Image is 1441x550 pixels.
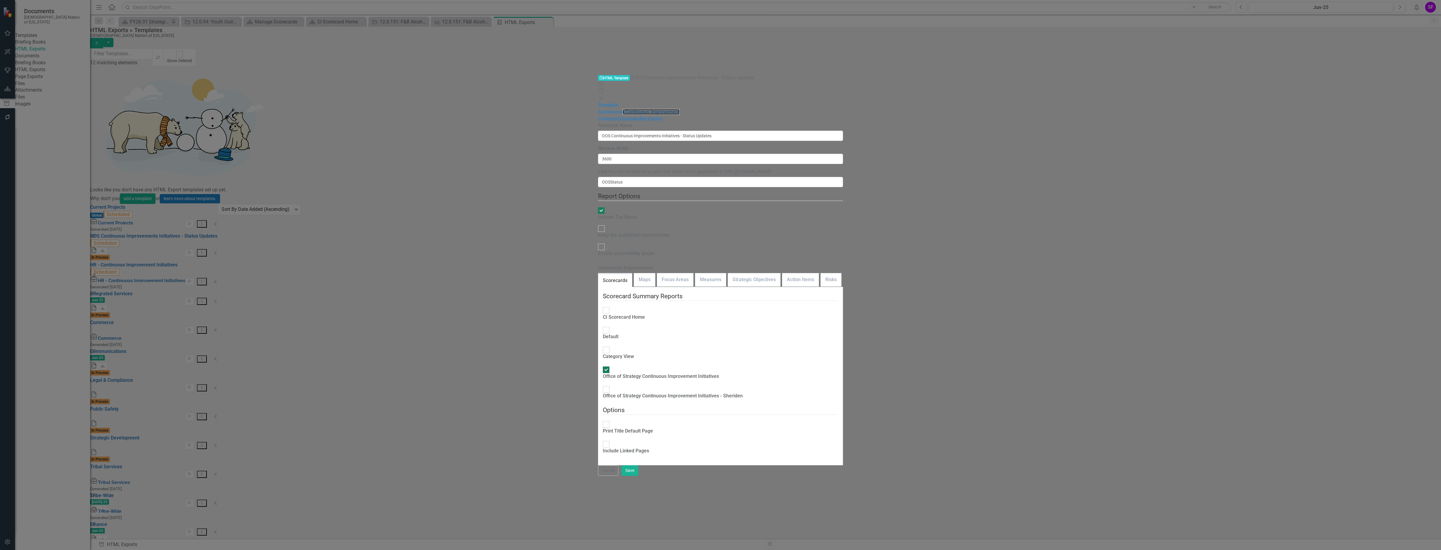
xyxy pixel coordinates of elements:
span: HTML Template [598,75,630,81]
a: »Continuous Improvement [623,109,680,115]
a: Strategic Objectives [728,273,780,286]
a: Recipients [640,116,662,122]
span: You will be able to access this report once generated at [URL][DOMAIN_NAME] [607,169,772,175]
a: Maps [634,273,655,286]
span: OOS Continuous Improvements Initiatives - Status Updates [630,75,754,81]
div: Keep the published report private [598,232,670,239]
a: Action Items [782,273,819,286]
div: Office of Strategy Continuous Improvement Initiatives [603,373,719,380]
a: Measures [695,273,726,286]
legend: Scorecard Summary Reports [603,292,838,301]
div: Office of Strategy Continuous Improvement Initiatives - Sheriden [603,393,743,400]
div: Include Top Menu [598,214,637,221]
legend: Options [603,406,838,415]
span: » [623,109,625,115]
a: Schedules [617,116,640,122]
div: Include Linked Pages [603,448,649,454]
a: Risks [821,273,841,286]
label: Template Name [598,122,633,129]
a: Template [598,102,618,108]
button: Cancel [598,465,618,476]
div: CI Scorecard Home [603,314,645,321]
label: Link [598,169,607,175]
a: Contents [598,116,617,122]
a: Scorecards [598,274,632,287]
label: Continuous Improvement [598,265,653,272]
div: Print Title Default Page [603,428,653,435]
legend: Report Options [598,192,843,201]
a: Focus Areas [657,273,693,286]
div: Enable accessibility plugin [598,250,655,257]
a: Scorecards [598,109,623,115]
div: Category View [603,353,634,360]
div: Default [603,333,618,340]
label: Window Width [598,145,629,152]
button: Save [621,465,638,476]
